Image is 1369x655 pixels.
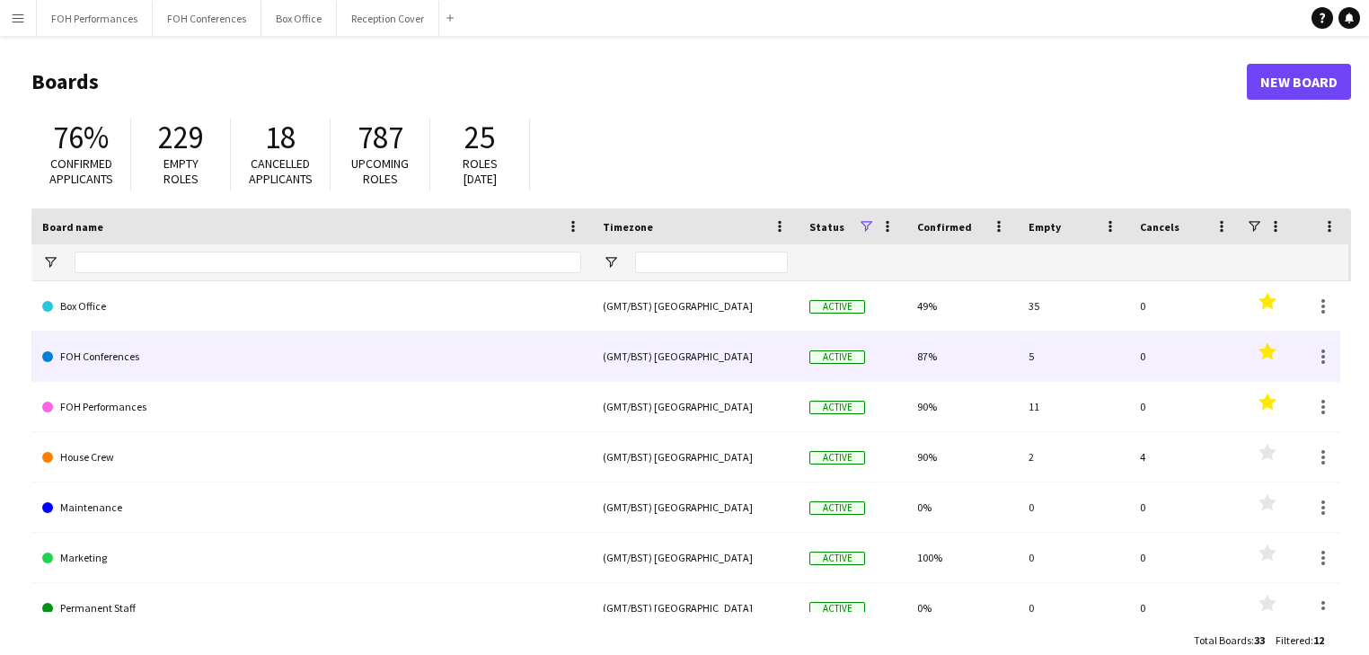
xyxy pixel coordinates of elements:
[809,300,865,314] span: Active
[1129,482,1241,532] div: 0
[592,382,799,431] div: (GMT/BST) [GEOGRAPHIC_DATA]
[37,1,153,36] button: FOH Performances
[592,533,799,582] div: (GMT/BST) [GEOGRAPHIC_DATA]
[592,482,799,532] div: (GMT/BST) [GEOGRAPHIC_DATA]
[42,533,581,583] a: Marketing
[809,602,865,615] span: Active
[635,252,788,273] input: Timezone Filter Input
[1018,432,1129,482] div: 2
[1029,220,1061,234] span: Empty
[49,155,113,187] span: Confirmed applicants
[1018,482,1129,532] div: 0
[603,220,653,234] span: Timezone
[906,432,1018,482] div: 90%
[1129,583,1241,633] div: 0
[337,1,439,36] button: Reception Cover
[42,583,581,633] a: Permanent Staff
[809,552,865,565] span: Active
[1313,633,1324,647] span: 12
[809,401,865,414] span: Active
[1276,633,1311,647] span: Filtered
[592,583,799,633] div: (GMT/BST) [GEOGRAPHIC_DATA]
[906,281,1018,331] div: 49%
[1129,533,1241,582] div: 0
[1018,533,1129,582] div: 0
[917,220,972,234] span: Confirmed
[1129,281,1241,331] div: 0
[1129,332,1241,381] div: 0
[906,482,1018,532] div: 0%
[592,332,799,381] div: (GMT/BST) [GEOGRAPHIC_DATA]
[358,118,403,157] span: 787
[906,533,1018,582] div: 100%
[1018,583,1129,633] div: 0
[809,350,865,364] span: Active
[265,118,296,157] span: 18
[153,1,261,36] button: FOH Conferences
[1129,382,1241,431] div: 0
[42,332,581,382] a: FOH Conferences
[158,118,204,157] span: 229
[1129,432,1241,482] div: 4
[1247,64,1351,100] a: New Board
[351,155,409,187] span: Upcoming roles
[163,155,199,187] span: Empty roles
[906,332,1018,381] div: 87%
[42,254,58,270] button: Open Filter Menu
[809,451,865,465] span: Active
[463,155,498,187] span: Roles [DATE]
[42,482,581,533] a: Maintenance
[1194,633,1251,647] span: Total Boards
[249,155,313,187] span: Cancelled applicants
[809,220,844,234] span: Status
[1018,332,1129,381] div: 5
[592,281,799,331] div: (GMT/BST) [GEOGRAPHIC_DATA]
[53,118,109,157] span: 76%
[42,432,581,482] a: House Crew
[1018,382,1129,431] div: 11
[1140,220,1179,234] span: Cancels
[75,252,581,273] input: Board name Filter Input
[906,382,1018,431] div: 90%
[42,220,103,234] span: Board name
[809,501,865,515] span: Active
[1018,281,1129,331] div: 35
[1254,633,1265,647] span: 33
[31,68,1247,95] h1: Boards
[592,432,799,482] div: (GMT/BST) [GEOGRAPHIC_DATA]
[464,118,495,157] span: 25
[261,1,337,36] button: Box Office
[42,382,581,432] a: FOH Performances
[906,583,1018,633] div: 0%
[603,254,619,270] button: Open Filter Menu
[42,281,581,332] a: Box Office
